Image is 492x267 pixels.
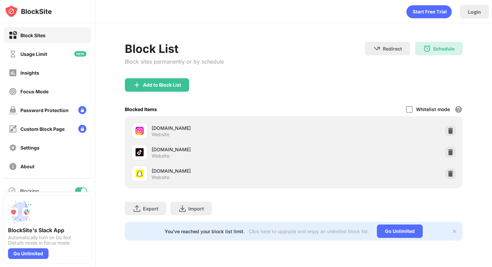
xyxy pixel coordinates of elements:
img: favicons [136,148,144,156]
div: [DOMAIN_NAME] [152,146,294,153]
img: x-button.svg [452,229,457,234]
div: Click here to upgrade and enjoy an unlimited block list. [249,229,369,234]
div: Add to Block List [143,82,181,88]
img: logo-blocksite.svg [5,5,52,18]
img: blocking-icon.svg [8,187,16,195]
div: animation [406,5,452,18]
div: Go Unlimited [8,248,49,259]
div: Blocked Items [125,106,157,112]
img: password-protection-off.svg [9,106,17,114]
div: Export [143,206,158,211]
div: Password Protection [20,107,69,113]
img: customize-block-page-off.svg [9,125,17,133]
div: Focus Mode [20,89,49,94]
div: Redirect [383,46,402,52]
div: Settings [20,145,39,151]
img: favicons [136,127,144,135]
div: Blocking [20,188,39,194]
div: Insights [20,70,39,76]
img: block-on.svg [9,31,17,39]
div: Block sites permanently or by schedule [125,58,224,65]
div: Block Sites [20,32,46,38]
div: [DOMAIN_NAME] [152,167,294,174]
img: insights-off.svg [9,69,17,77]
img: lock-menu.svg [78,125,86,133]
div: Usage Limit [20,51,47,57]
img: lock-menu.svg [78,106,86,114]
div: About [20,164,34,169]
div: Website [152,131,169,138]
div: BlockSite's Slack App [8,227,87,234]
div: Whitelist mode [416,106,450,112]
div: Login [468,9,481,15]
div: Schedule [433,46,455,52]
div: Go Unlimited [377,225,423,238]
div: Automatically turn on Do Not Disturb mode in focus mode [8,235,87,246]
div: Website [152,153,169,159]
div: Import [188,206,204,211]
img: about-off.svg [9,162,17,171]
img: focus-off.svg [9,87,17,96]
div: You’ve reached your block list limit. [165,229,245,234]
div: [DOMAIN_NAME] [152,124,294,131]
div: Website [152,174,169,180]
img: favicons [136,170,144,178]
div: Custom Block Page [20,126,65,132]
img: push-slack.svg [8,200,32,224]
img: time-usage-off.svg [9,50,17,58]
img: settings-off.svg [9,144,17,152]
div: Block List [125,42,224,56]
img: new-icon.svg [74,51,86,57]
